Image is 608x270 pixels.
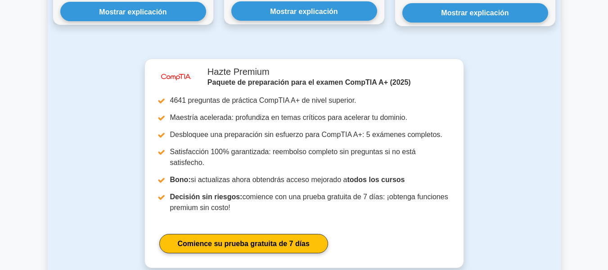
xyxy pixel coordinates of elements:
[60,2,206,21] button: Mostrar explicación
[402,3,548,23] button: Mostrar explicación
[441,9,509,17] font: Mostrar explicación
[99,8,167,15] font: Mostrar explicación
[159,234,328,253] a: Comience su prueba gratuita de 7 días
[270,7,338,15] font: Mostrar explicación
[231,1,377,21] button: Mostrar explicación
